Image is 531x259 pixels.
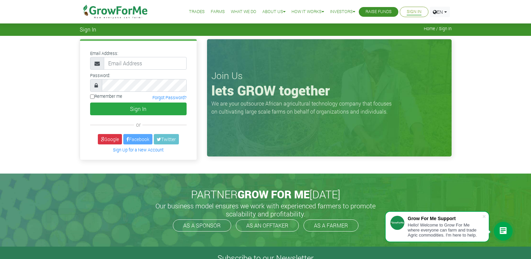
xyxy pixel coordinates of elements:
[304,219,358,232] a: AS A FARMER
[330,8,355,15] a: Investors
[231,8,256,15] a: What We Do
[424,26,452,31] span: Home / Sign In
[189,8,205,15] a: Trades
[98,134,122,144] a: Google
[90,103,187,115] button: Sign In
[173,219,231,232] a: AS A SPONSOR
[430,7,450,17] a: EN
[90,50,118,57] label: Email Address:
[291,8,324,15] a: How it Works
[408,216,482,221] div: Grow For Me Support
[90,93,122,100] label: Remember me
[148,202,383,218] h5: Our business model ensures we work with experienced farmers to promote scalability and profitabil...
[366,8,392,15] a: Raise Funds
[262,8,285,15] a: About Us
[90,121,187,129] div: or
[236,219,299,232] a: AS AN OFFTAKER
[211,82,447,99] h1: lets GROW together
[104,57,187,70] input: Email Address
[152,95,187,100] a: Forgot Password?
[238,187,310,201] span: GROW FOR ME
[82,188,449,201] h2: PARTNER [DATE]
[407,8,421,15] a: Sign In
[211,8,225,15] a: Farms
[211,100,396,116] p: We are your outsource African agricultural technology company that focuses on cultivating large s...
[408,222,482,238] div: Hello! Welcome to Grow For Me where everyone can farm and trade Agric commodities. I'm here to help.
[113,147,163,152] a: Sign Up for a New Account
[90,94,94,99] input: Remember me
[211,70,447,81] h3: Join Us
[90,72,110,79] label: Password:
[80,26,96,33] span: Sign In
